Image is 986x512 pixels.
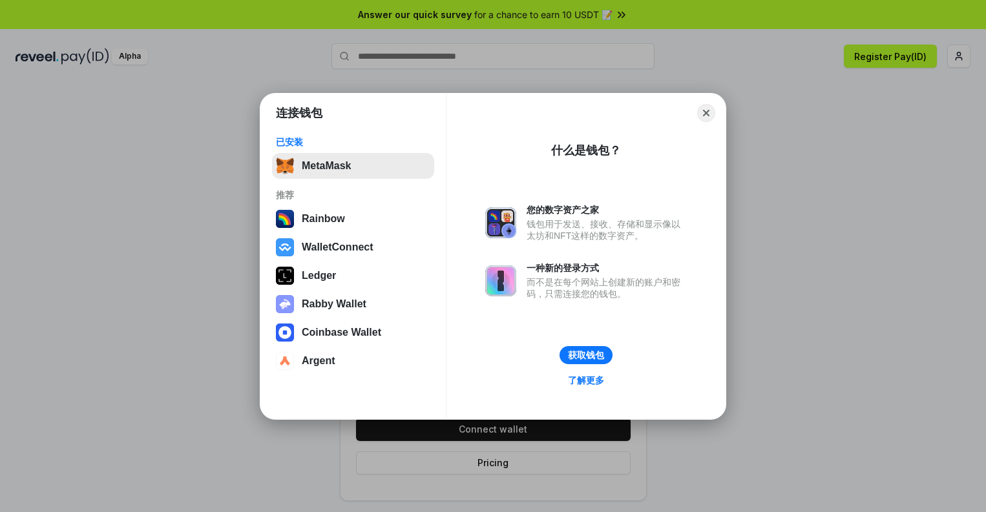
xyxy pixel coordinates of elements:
div: 获取钱包 [568,349,604,361]
button: Rabby Wallet [272,291,434,317]
button: Ledger [272,263,434,289]
img: svg+xml,%3Csvg%20xmlns%3D%22http%3A%2F%2Fwww.w3.org%2F2000%2Fsvg%22%20width%3D%2228%22%20height%3... [276,267,294,285]
div: 了解更多 [568,374,604,386]
div: 您的数字资产之家 [527,204,687,216]
img: svg+xml,%3Csvg%20width%3D%2228%22%20height%3D%2228%22%20viewBox%3D%220%200%2028%2028%22%20fill%3D... [276,352,294,370]
button: WalletConnect [272,234,434,260]
div: 而不是在每个网站上创建新的账户和密码，只需连接您的钱包。 [527,276,687,300]
div: WalletConnect [302,241,373,253]
div: Argent [302,355,335,367]
img: svg+xml,%3Csvg%20width%3D%22120%22%20height%3D%22120%22%20viewBox%3D%220%200%20120%20120%22%20fil... [276,210,294,228]
div: 推荐 [276,189,430,201]
div: 什么是钱包？ [551,143,621,158]
button: Close [697,104,715,122]
img: svg+xml,%3Csvg%20xmlns%3D%22http%3A%2F%2Fwww.w3.org%2F2000%2Fsvg%22%20fill%3D%22none%22%20viewBox... [485,207,516,238]
button: 获取钱包 [560,346,613,364]
button: MetaMask [272,153,434,179]
img: svg+xml,%3Csvg%20xmlns%3D%22http%3A%2F%2Fwww.w3.org%2F2000%2Fsvg%22%20fill%3D%22none%22%20viewBox... [276,295,294,313]
button: Coinbase Wallet [272,320,434,345]
div: Coinbase Wallet [302,327,381,338]
img: svg+xml,%3Csvg%20fill%3D%22none%22%20height%3D%2233%22%20viewBox%3D%220%200%2035%2033%22%20width%... [276,157,294,175]
div: 一种新的登录方式 [527,262,687,274]
div: Rainbow [302,213,345,225]
div: 钱包用于发送、接收、存储和显示像以太坊和NFT这样的数字资产。 [527,218,687,241]
a: 了解更多 [560,372,612,389]
h1: 连接钱包 [276,105,322,121]
img: svg+xml,%3Csvg%20width%3D%2228%22%20height%3D%2228%22%20viewBox%3D%220%200%2028%2028%22%20fill%3D... [276,323,294,342]
button: Rainbow [272,206,434,232]
div: 已安装 [276,136,430,148]
img: svg+xml,%3Csvg%20xmlns%3D%22http%3A%2F%2Fwww.w3.org%2F2000%2Fsvg%22%20fill%3D%22none%22%20viewBox... [485,265,516,296]
button: Argent [272,348,434,374]
img: svg+xml,%3Csvg%20width%3D%2228%22%20height%3D%2228%22%20viewBox%3D%220%200%2028%2028%22%20fill%3D... [276,238,294,256]
div: Rabby Wallet [302,298,366,310]
div: MetaMask [302,160,351,172]
div: Ledger [302,270,336,282]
